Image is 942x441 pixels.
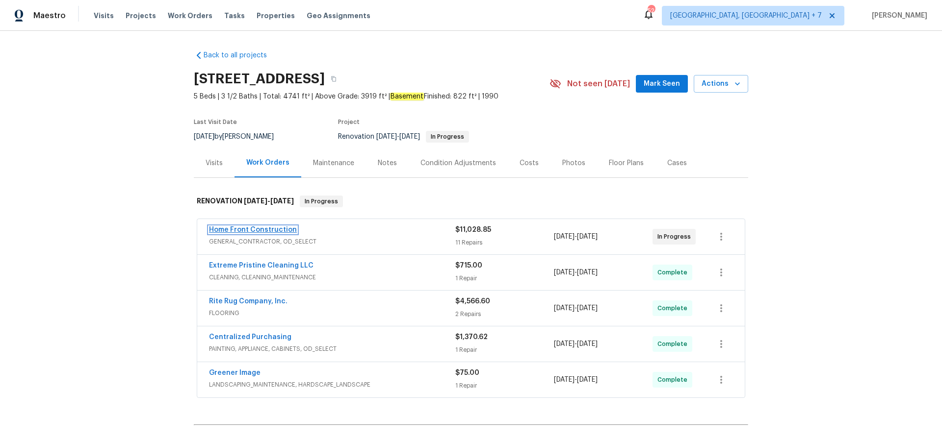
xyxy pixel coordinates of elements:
[667,158,687,168] div: Cases
[868,11,927,21] span: [PERSON_NAME]
[209,308,455,318] span: FLOORING
[554,376,575,383] span: [DATE]
[197,196,294,207] h6: RENOVATION
[562,158,585,168] div: Photos
[455,309,554,319] div: 2 Repairs
[325,70,342,88] button: Copy Address
[33,11,66,21] span: Maestro
[376,133,420,140] span: -
[657,375,691,385] span: Complete
[520,158,539,168] div: Costs
[307,11,370,21] span: Geo Assignments
[455,381,554,391] div: 1 Repair
[554,303,598,313] span: -
[94,11,114,21] span: Visits
[455,226,491,233] span: $11,028.85
[209,226,297,233] a: Home Front Construction
[702,78,740,90] span: Actions
[209,298,288,305] a: Rite Rug Company, Inc.
[257,11,295,21] span: Properties
[194,50,288,60] a: Back to all projects
[554,339,598,349] span: -
[694,75,748,93] button: Actions
[209,380,455,390] span: LANDSCAPING_MAINTENANCE, HARDSCAPE_LANDSCAPE
[455,298,490,305] span: $4,566.60
[455,238,554,247] div: 11 Repairs
[577,305,598,312] span: [DATE]
[244,197,294,204] span: -
[390,93,424,100] em: Basement
[455,369,479,376] span: $75.00
[657,232,695,242] span: In Progress
[554,269,575,276] span: [DATE]
[554,341,575,347] span: [DATE]
[209,262,314,269] a: Extreme Pristine Cleaning LLC
[455,334,488,341] span: $1,370.62
[246,158,289,168] div: Work Orders
[554,232,598,242] span: -
[126,11,156,21] span: Projects
[567,79,630,89] span: Not seen [DATE]
[301,196,342,206] span: In Progress
[209,237,455,246] span: GENERAL_CONTRACTOR, OD_SELECT
[378,158,397,168] div: Notes
[399,133,420,140] span: [DATE]
[209,344,455,354] span: PAINTING, APPLIANCE, CABINETS, OD_SELECT
[168,11,212,21] span: Work Orders
[209,272,455,282] span: CLEANING, CLEANING_MAINTENANCE
[657,268,691,277] span: Complete
[206,158,223,168] div: Visits
[338,119,360,125] span: Project
[657,339,691,349] span: Complete
[209,334,291,341] a: Centralized Purchasing
[554,233,575,240] span: [DATE]
[194,74,325,84] h2: [STREET_ADDRESS]
[577,233,598,240] span: [DATE]
[244,197,267,204] span: [DATE]
[455,262,482,269] span: $715.00
[194,186,748,217] div: RENOVATION [DATE]-[DATE]In Progress
[376,133,397,140] span: [DATE]
[209,369,261,376] a: Greener Image
[577,341,598,347] span: [DATE]
[648,6,654,16] div: 52
[657,303,691,313] span: Complete
[670,11,822,21] span: [GEOGRAPHIC_DATA], [GEOGRAPHIC_DATA] + 7
[194,131,286,143] div: by [PERSON_NAME]
[194,119,237,125] span: Last Visit Date
[455,273,554,283] div: 1 Repair
[609,158,644,168] div: Floor Plans
[455,345,554,355] div: 1 Repair
[338,133,469,140] span: Renovation
[644,78,680,90] span: Mark Seen
[554,268,598,277] span: -
[577,376,598,383] span: [DATE]
[194,92,549,101] span: 5 Beds | 3 1/2 Baths | Total: 4741 ft² | Above Grade: 3919 ft² | Finished: 822 ft² | 1990
[636,75,688,93] button: Mark Seen
[577,269,598,276] span: [DATE]
[194,133,214,140] span: [DATE]
[554,375,598,385] span: -
[270,197,294,204] span: [DATE]
[427,134,468,140] span: In Progress
[224,12,245,19] span: Tasks
[554,305,575,312] span: [DATE]
[420,158,496,168] div: Condition Adjustments
[313,158,354,168] div: Maintenance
